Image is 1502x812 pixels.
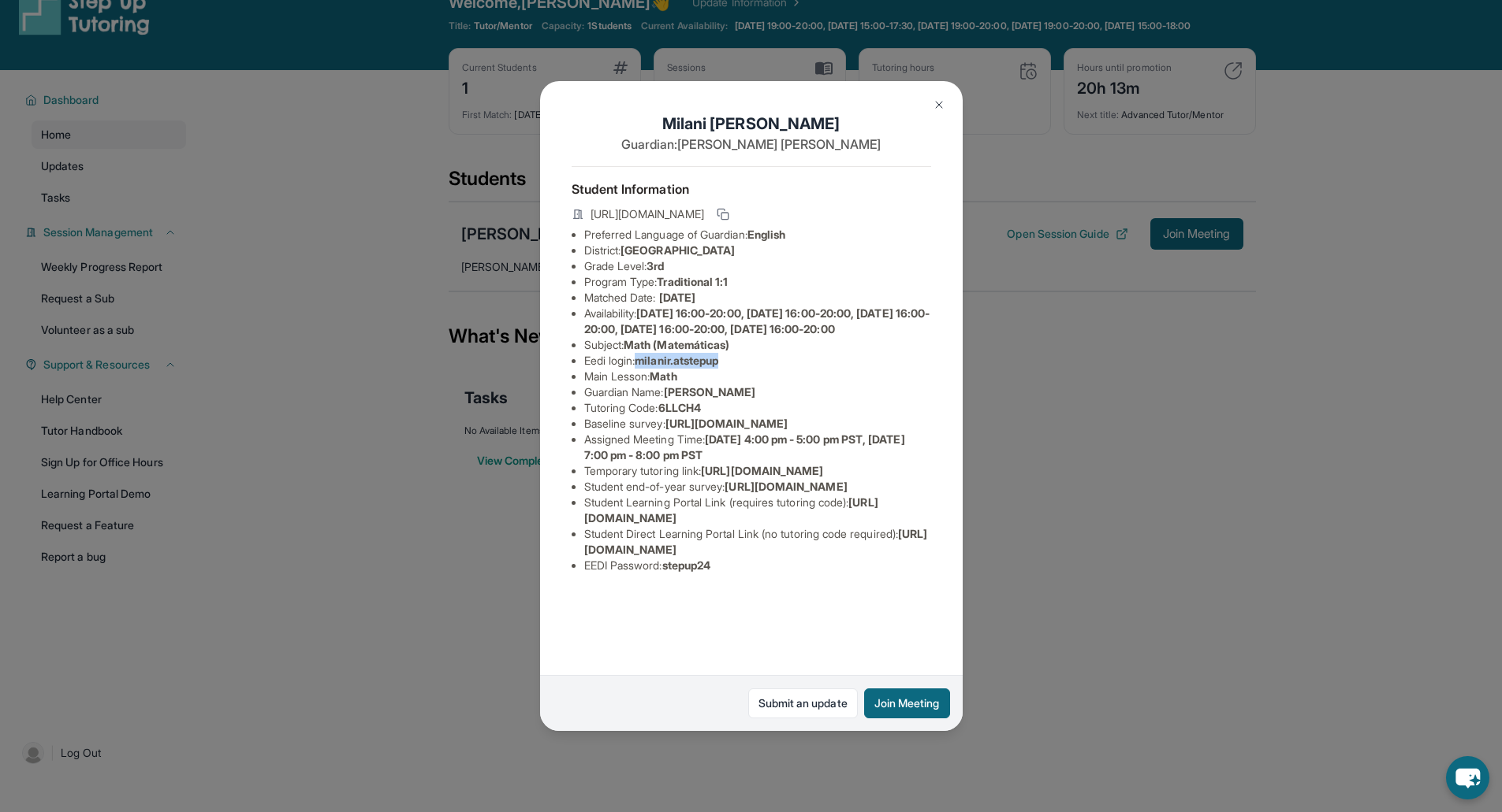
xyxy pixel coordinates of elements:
[584,558,931,573] li: EEDI Password :
[665,417,788,430] span: [URL][DOMAIN_NAME]
[584,337,931,353] li: Subject :
[572,113,931,135] h1: Milani [PERSON_NAME]
[650,369,676,383] span: Math
[748,688,858,718] a: Submit an update
[584,463,931,479] li: Temporary tutoring link :
[701,464,823,477] span: [URL][DOMAIN_NAME]
[624,338,729,351] span: Math (Matemáticas)
[714,205,732,224] button: Copy link
[584,258,931,274] li: Grade Level:
[647,259,664,273] span: 3rd
[584,384,931,400] li: Guardian Name :
[584,432,905,462] span: [DATE] 4:00 pm - 5:00 pm PST, [DATE] 7:00 pm - 8:00 pm PST
[621,243,735,257] span: [GEOGRAPHIC_DATA]
[584,306,931,337] li: Availability:
[572,180,931,198] h4: Student Information
[584,495,931,526] li: Student Learning Portal Link (requires tutoring code) :
[591,206,704,222] span: [URL][DOMAIN_NAME]
[584,416,931,432] li: Baseline survey :
[584,243,931,258] li: District:
[747,228,786,241] span: English
[584,290,931,306] li: Matched Date:
[584,353,931,369] li: Eedi login :
[584,526,931,558] li: Student Direct Learning Portal Link (no tutoring code required) :
[572,135,931,154] p: Guardian: [PERSON_NAME] [PERSON_NAME]
[584,306,930,336] span: [DATE] 16:00-20:00, [DATE] 16:00-20:00, [DATE] 16:00-20:00, [DATE] 16:00-20:00, [DATE] 16:00-20:00
[933,98,945,111] img: Close Icon
[864,688,950,718] button: Join Meeting
[584,432,931,463] li: Assigned Meeting Time :
[664,385,756,399] span: [PERSON_NAME]
[1446,756,1489,799] button: chat-button
[584,479,931,495] li: Student end-of-year survey :
[725,480,847,493] span: [URL][DOMAIN_NAME]
[662,558,711,572] span: stepup24
[659,291,695,304] span: [DATE]
[658,401,701,414] span: 6LLCH4
[635,354,718,367] span: milanir.atstepup
[657,275,728,288] span: Traditional 1:1
[584,369,931,384] li: Main Lesson :
[584,274,931,290] li: Program Type:
[584,400,931,416] li: Tutoring Code :
[584,227,931,243] li: Preferred Language of Guardian:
